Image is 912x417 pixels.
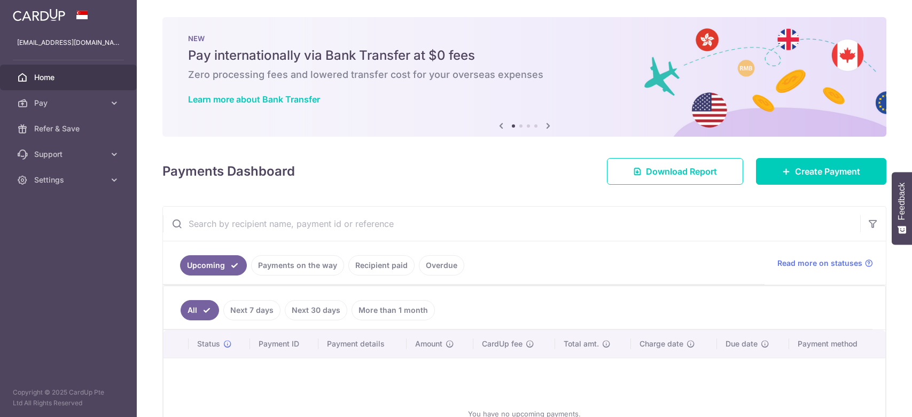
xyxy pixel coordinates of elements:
[34,98,105,108] span: Pay
[892,172,912,245] button: Feedback - Show survey
[162,162,295,181] h4: Payments Dashboard
[188,68,861,81] h6: Zero processing fees and lowered transfer cost for your overseas expenses
[564,339,599,349] span: Total amt.
[777,258,862,269] span: Read more on statuses
[318,330,407,358] th: Payment details
[607,158,743,185] a: Download Report
[223,300,280,320] a: Next 7 days
[17,37,120,48] p: [EMAIL_ADDRESS][DOMAIN_NAME]
[348,255,415,276] a: Recipient paid
[415,339,442,349] span: Amount
[34,72,105,83] span: Home
[640,339,683,349] span: Charge date
[188,47,861,64] h5: Pay internationally via Bank Transfer at $0 fees
[419,255,464,276] a: Overdue
[180,255,247,276] a: Upcoming
[188,94,320,105] a: Learn more about Bank Transfer
[162,17,886,137] img: Bank transfer banner
[646,165,717,178] span: Download Report
[251,255,344,276] a: Payments on the way
[726,339,758,349] span: Due date
[352,300,435,320] a: More than 1 month
[34,175,105,185] span: Settings
[789,330,885,358] th: Payment method
[13,9,65,21] img: CardUp
[163,207,860,241] input: Search by recipient name, payment id or reference
[250,330,318,358] th: Payment ID
[285,300,347,320] a: Next 30 days
[777,258,873,269] a: Read more on statuses
[188,34,861,43] p: NEW
[197,339,220,349] span: Status
[795,165,860,178] span: Create Payment
[897,183,907,220] span: Feedback
[34,149,105,160] span: Support
[482,339,523,349] span: CardUp fee
[181,300,219,320] a: All
[34,123,105,134] span: Refer & Save
[756,158,886,185] a: Create Payment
